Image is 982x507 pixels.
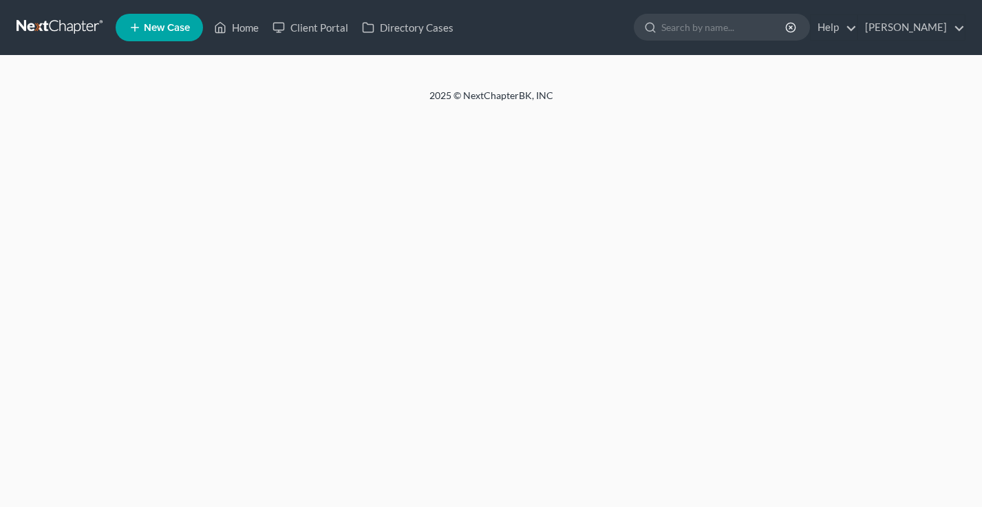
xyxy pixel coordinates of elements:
a: Home [207,15,266,40]
a: [PERSON_NAME] [858,15,965,40]
a: Client Portal [266,15,355,40]
div: 2025 © NextChapterBK, INC [99,89,884,114]
a: Help [811,15,857,40]
span: New Case [144,23,190,33]
a: Directory Cases [355,15,460,40]
input: Search by name... [661,14,787,40]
